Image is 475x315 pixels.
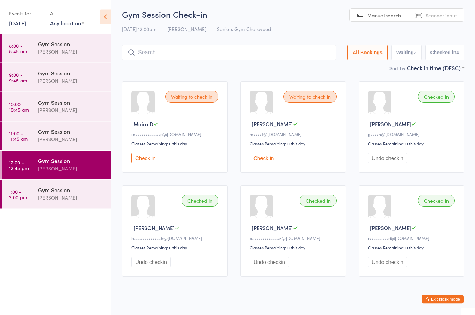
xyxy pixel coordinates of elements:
div: g••••h@[DOMAIN_NAME] [368,131,457,137]
button: Check in [131,153,159,164]
div: At [50,8,84,19]
div: Gym Session [38,186,105,194]
span: [PERSON_NAME] [134,225,175,232]
button: Check in [250,153,277,164]
div: Classes Remaining: 0 this day [250,141,339,147]
div: Classes Remaining: 0 this day [250,245,339,251]
input: Search [122,45,336,61]
span: Moira D [134,121,153,128]
div: Check in time (DESC) [407,64,464,72]
div: Waiting to check in [283,91,337,103]
span: [DATE] 12:00pm [122,26,156,33]
div: [PERSON_NAME] [38,194,105,202]
div: Events for [9,8,43,19]
span: [PERSON_NAME] [167,26,206,33]
a: 10:00 -10:45 amGym Session[PERSON_NAME] [2,92,111,121]
label: Sort by [389,65,405,72]
div: Checked in [182,195,218,207]
div: m••••t@[DOMAIN_NAME] [250,131,339,137]
div: [PERSON_NAME] [38,164,105,172]
button: Undo checkin [250,257,289,268]
div: Classes Remaining: 0 this day [368,245,457,251]
div: Classes Remaining: 0 this day [131,141,220,147]
time: 1:00 - 2:00 pm [9,189,27,200]
span: [PERSON_NAME] [370,225,411,232]
div: Gym Session [38,157,105,164]
span: [PERSON_NAME] [252,225,293,232]
div: Waiting to check in [165,91,218,103]
button: Undo checkin [368,257,407,268]
button: Undo checkin [368,153,407,164]
a: 9:00 -9:45 amGym Session[PERSON_NAME] [2,63,111,92]
time: 8:00 - 8:45 am [9,43,27,54]
a: 12:00 -12:45 pmGym Session[PERSON_NAME] [2,151,111,179]
div: Gym Session [38,69,105,77]
a: 8:00 -8:45 amGym Session[PERSON_NAME] [2,34,111,63]
button: Exit kiosk mode [422,295,464,304]
div: 2 [414,50,417,56]
div: 4 [456,50,459,56]
div: Classes Remaining: 0 this day [131,245,220,251]
div: r•••••••••d@[DOMAIN_NAME] [368,235,457,241]
div: Gym Session [38,40,105,48]
a: [DATE] [9,19,26,27]
div: [PERSON_NAME] [38,48,105,56]
time: 12:00 - 12:45 pm [9,160,29,171]
div: Gym Session [38,98,105,106]
div: [PERSON_NAME] [38,77,105,85]
div: Gym Session [38,128,105,135]
button: Undo checkin [131,257,171,268]
span: [PERSON_NAME] [252,121,293,128]
a: 1:00 -2:00 pmGym Session[PERSON_NAME] [2,180,111,209]
time: 9:00 - 9:45 am [9,72,27,83]
div: b•••••••••••••5@[DOMAIN_NAME] [250,235,339,241]
div: Checked in [300,195,337,207]
a: 11:00 -11:45 amGym Session[PERSON_NAME] [2,122,111,150]
div: m••••••••••••g@[DOMAIN_NAME] [131,131,220,137]
h2: Gym Session Check-in [122,9,464,20]
div: Any location [50,19,84,27]
div: Checked in [418,91,455,103]
time: 10:00 - 10:45 am [9,101,29,112]
div: [PERSON_NAME] [38,106,105,114]
span: Manual search [367,12,401,19]
div: [PERSON_NAME] [38,135,105,143]
button: All Bookings [347,45,388,61]
div: Classes Remaining: 0 this day [368,141,457,147]
span: Seniors Gym Chatswood [217,26,271,33]
div: Checked in [418,195,455,207]
button: Waiting2 [391,45,422,61]
span: [PERSON_NAME] [370,121,411,128]
div: b•••••••••••••5@[DOMAIN_NAME] [131,235,220,241]
span: Scanner input [426,12,457,19]
button: Checked in4 [425,45,465,61]
time: 11:00 - 11:45 am [9,130,28,142]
